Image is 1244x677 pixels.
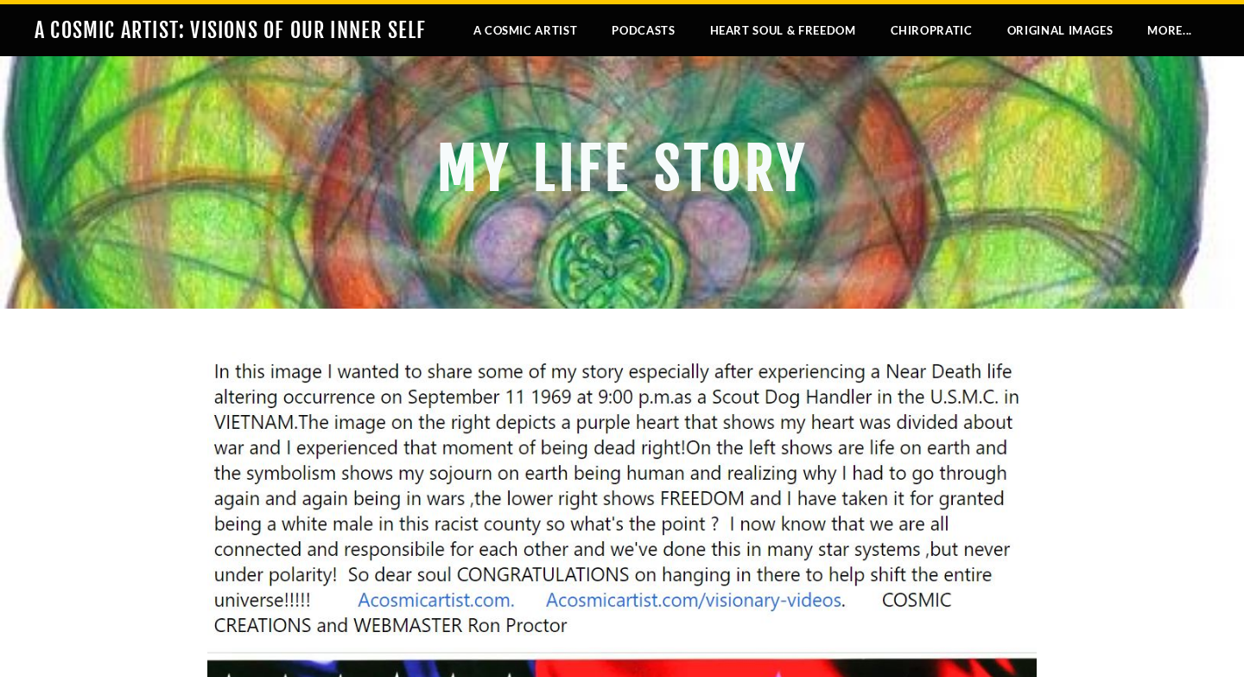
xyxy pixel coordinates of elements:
[456,4,595,56] a: A Cosmic Artist
[207,138,1037,227] h2: My Life Story
[35,17,426,43] a: A COSMIC ARTIST: VISIONS OF OUR INNER SELF
[990,4,1131,56] a: Original Images
[873,4,990,56] a: Chiropratic
[1130,4,1209,56] a: more...
[594,4,692,56] a: Podcasts
[693,4,873,56] a: Heart Soul & Freedom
